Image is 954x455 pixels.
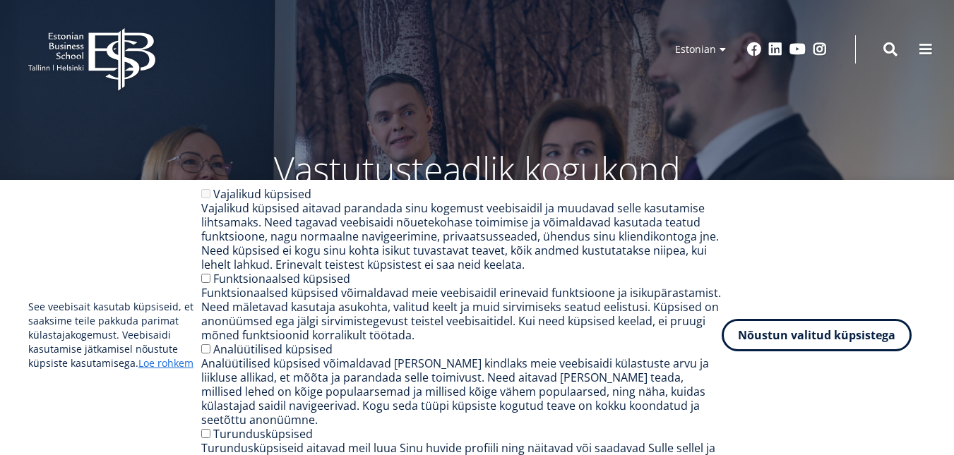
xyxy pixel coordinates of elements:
[768,42,782,56] a: Linkedin
[789,42,806,56] a: Youtube
[722,319,912,351] button: Nõustun valitud küpsistega
[213,341,333,357] label: Analüütilised küpsised
[201,356,722,427] div: Analüütilised küpsised võimaldavad [PERSON_NAME] kindlaks meie veebisaidi külastuste arvu ja liik...
[213,186,311,202] label: Vajalikud küpsised
[28,300,201,370] p: See veebisait kasutab küpsiseid, et saaksime teile pakkuda parimat külastajakogemust. Veebisaidi ...
[103,148,852,190] p: Vastutusteadlik kogukond
[138,356,193,370] a: Loe rohkem
[213,271,350,286] label: Funktsionaalsed küpsised
[747,42,761,56] a: Facebook
[201,201,722,272] div: Vajalikud küpsised aitavad parandada sinu kogemust veebisaidil ja muudavad selle kasutamise lihts...
[813,42,827,56] a: Instagram
[201,286,722,342] div: Funktsionaalsed küpsised võimaldavad meie veebisaidil erinevaid funktsioone ja isikupärastamist. ...
[213,426,313,442] label: Turundusküpsised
